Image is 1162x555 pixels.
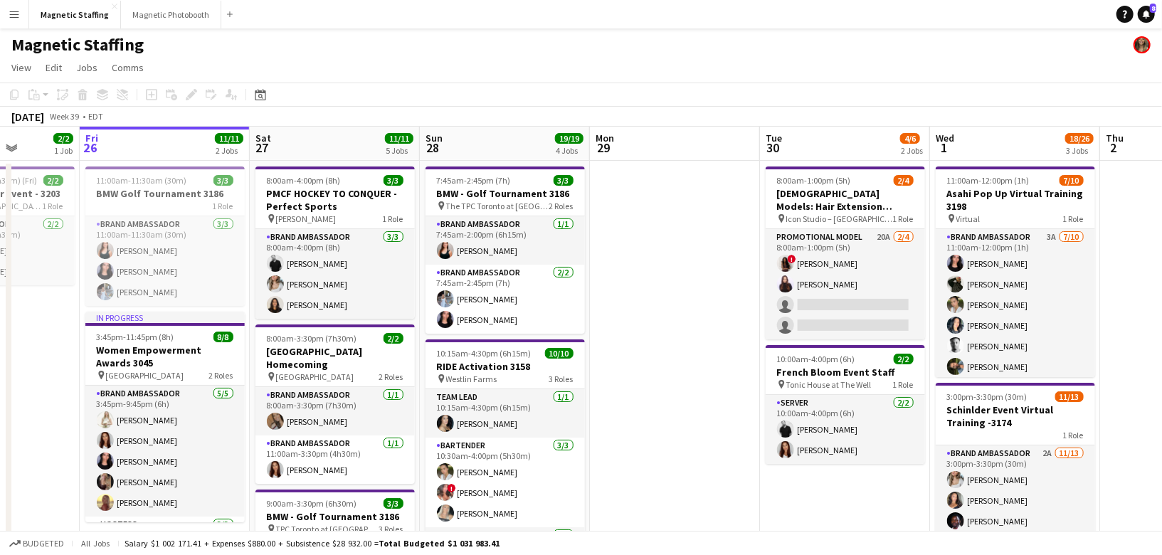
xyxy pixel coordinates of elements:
[936,166,1095,377] div: 11:00am-12:00pm (1h)7/10Asahi Pop Up Virtual Training 3198 Virtual1 RoleBrand Ambassador3A7/1011:...
[276,371,354,382] span: [GEOGRAPHIC_DATA]
[786,213,893,224] span: Icon Studio – [GEOGRAPHIC_DATA]
[97,332,174,342] span: 3:45pm-11:45pm (8h)
[446,201,549,211] span: The TPC Toronto at [GEOGRAPHIC_DATA]
[255,435,415,484] app-card-role: Brand Ambassador1/111:00am-3:30pm (4h30m)[PERSON_NAME]
[384,175,403,186] span: 3/3
[379,538,500,549] span: Total Budgeted $1 031 983.41
[255,132,271,144] span: Sat
[893,379,914,390] span: 1 Role
[383,213,403,224] span: 1 Role
[549,201,574,211] span: 2 Roles
[1066,145,1093,156] div: 3 Jobs
[97,175,187,186] span: 11:00am-11:30am (30m)
[54,145,73,156] div: 1 Job
[43,201,63,211] span: 1 Role
[893,213,914,224] span: 1 Role
[1104,139,1124,156] span: 2
[255,387,415,435] app-card-role: Brand Ambassador1/18:00am-3:30pm (7h30m)[PERSON_NAME]
[766,345,925,464] app-job-card: 10:00am-4:00pm (6h)2/2French Bloom Event Staff Tonic House at The Well1 RoleServer2/210:00am-4:00...
[936,187,1095,213] h3: Asahi Pop Up Virtual Training 3198
[545,348,574,359] span: 10/10
[85,166,245,306] app-job-card: 11:00am-11:30am (30m)3/3BMW Golf Tournament 31861 RoleBrand Ambassador3/311:00am-11:30am (30m)[PE...
[253,139,271,156] span: 27
[85,312,245,522] app-job-card: In progress3:45pm-11:45pm (8h)8/8Women Empowerment Awards 3045 [GEOGRAPHIC_DATA]2 RolesBrand Amba...
[554,175,574,186] span: 3/3
[426,339,585,550] app-job-card: 10:15am-4:30pm (6h15m)10/10RIDE Activation 3158 Westlin Farms3 RolesTeam Lead1/110:15am-4:30pm (6...
[426,216,585,265] app-card-role: Brand Ambassador1/17:45am-2:00pm (6h15m)[PERSON_NAME]
[276,213,337,224] span: [PERSON_NAME]
[106,58,149,77] a: Comms
[894,354,914,364] span: 2/2
[426,166,585,334] app-job-card: 7:45am-2:45pm (7h)3/3BMW - Golf Tournament 3186 The TPC Toronto at [GEOGRAPHIC_DATA]2 RolesBrand ...
[385,133,413,144] span: 11/11
[947,175,1030,186] span: 11:00am-12:00pm (1h)
[777,175,851,186] span: 8:00am-1:00pm (5h)
[213,175,233,186] span: 3/3
[423,139,443,156] span: 28
[549,374,574,384] span: 3 Roles
[379,524,403,534] span: 3 Roles
[1063,213,1084,224] span: 1 Role
[766,187,925,213] h3: [DEMOGRAPHIC_DATA] Models: Hair Extension Models | 3321
[936,403,1095,429] h3: Schinlder Event Virtual Training -3174
[386,145,413,156] div: 5 Jobs
[83,139,98,156] span: 26
[426,265,585,334] app-card-role: Brand Ambassador2/27:45am-2:45pm (7h)[PERSON_NAME][PERSON_NAME]
[777,354,855,364] span: 10:00am-4:00pm (6h)
[788,255,796,263] span: !
[448,484,456,492] span: !
[6,58,37,77] a: View
[1106,132,1124,144] span: Thu
[255,324,415,484] app-job-card: 8:00am-3:30pm (7h30m)2/2[GEOGRAPHIC_DATA] Homecoming [GEOGRAPHIC_DATA]2 RolesBrand Ambassador1/18...
[40,58,68,77] a: Edit
[901,145,923,156] div: 2 Jobs
[70,58,103,77] a: Jobs
[88,111,103,122] div: EDT
[85,344,245,369] h3: Women Empowerment Awards 3045
[936,229,1095,463] app-card-role: Brand Ambassador3A7/1011:00am-12:00pm (1h)[PERSON_NAME][PERSON_NAME][PERSON_NAME][PERSON_NAME][PE...
[1060,175,1084,186] span: 7/10
[112,61,144,74] span: Comms
[766,132,782,144] span: Tue
[121,1,221,28] button: Magnetic Photobooth
[446,374,497,384] span: Westlin Farms
[894,175,914,186] span: 2/4
[76,61,97,74] span: Jobs
[766,166,925,339] app-job-card: 8:00am-1:00pm (5h)2/4[DEMOGRAPHIC_DATA] Models: Hair Extension Models | 3321 Icon Studio – [GEOGR...
[11,34,144,55] h1: Magnetic Staffing
[1055,391,1084,402] span: 11/13
[437,348,532,359] span: 10:15am-4:30pm (6h15m)
[215,133,243,144] span: 11/11
[379,371,403,382] span: 2 Roles
[426,187,585,200] h3: BMW - Golf Tournament 3186
[766,366,925,379] h3: French Bloom Event Staff
[213,332,233,342] span: 8/8
[766,229,925,339] app-card-role: Promotional Model20A2/48:00am-1:00pm (5h)![PERSON_NAME][PERSON_NAME]
[267,333,357,344] span: 8:00am-3:30pm (7h30m)
[766,395,925,464] app-card-role: Server2/210:00am-4:00pm (6h)[PERSON_NAME][PERSON_NAME]
[255,187,415,213] h3: PMCF HOCKEY TO CONQUER - Perfect Sports
[426,360,585,373] h3: RIDE Activation 3158
[85,187,245,200] h3: BMW Golf Tournament 3186
[255,229,415,319] app-card-role: Brand Ambassador3/38:00am-4:00pm (8h)[PERSON_NAME][PERSON_NAME][PERSON_NAME]
[106,370,184,381] span: [GEOGRAPHIC_DATA]
[46,61,62,74] span: Edit
[29,1,121,28] button: Magnetic Staffing
[209,370,233,381] span: 2 Roles
[85,312,245,323] div: In progress
[267,175,341,186] span: 8:00am-4:00pm (8h)
[11,61,31,74] span: View
[956,213,981,224] span: Virtual
[1063,430,1084,440] span: 1 Role
[786,379,872,390] span: Tonic House at The Well
[556,145,583,156] div: 4 Jobs
[934,139,954,156] span: 1
[78,538,112,549] span: All jobs
[11,110,44,124] div: [DATE]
